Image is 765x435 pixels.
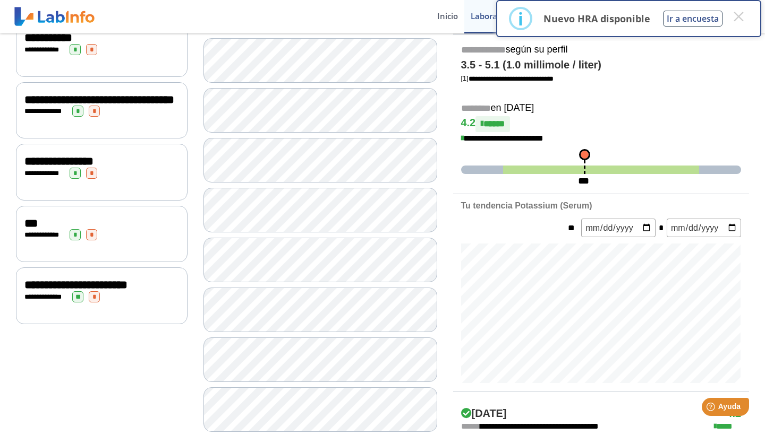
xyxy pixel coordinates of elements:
[667,219,741,237] input: mm/dd/yyyy
[581,219,656,237] input: mm/dd/yyyy
[670,394,753,423] iframe: Help widget launcher
[461,102,742,115] h5: en [DATE]
[461,116,742,132] h4: 4.2
[461,201,592,210] b: Tu tendencia Potassium (Serum)
[461,407,507,420] h4: [DATE]
[461,74,554,82] a: [1]
[543,12,650,25] p: Nuevo HRA disponible
[461,44,742,56] h5: según su perfil
[461,59,742,72] h4: 3.5 - 5.1 (1.0 millimole / liter)
[729,7,748,26] button: Close this dialog
[663,11,722,27] button: Ir a encuesta
[518,9,523,28] div: i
